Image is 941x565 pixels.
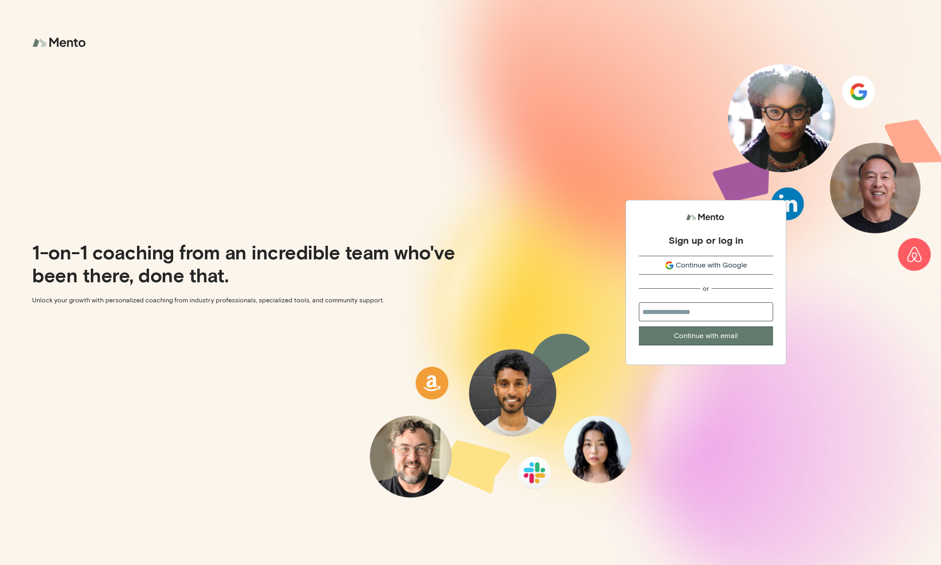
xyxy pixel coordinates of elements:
button: Continue with email [639,326,773,345]
p: 1-on-1 coaching from an incredible team who've been there, done that. [32,241,464,286]
div: or [703,284,709,293]
button: Continue with Google [639,256,773,275]
p: Unlock your growth with personalized coaching from industry professionals, specialized tools, and... [32,296,464,305]
span: Continue with Google [676,260,747,271]
div: Sign up or log in [669,234,743,246]
img: logo.svg [686,210,726,225]
img: logo [32,32,88,53]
